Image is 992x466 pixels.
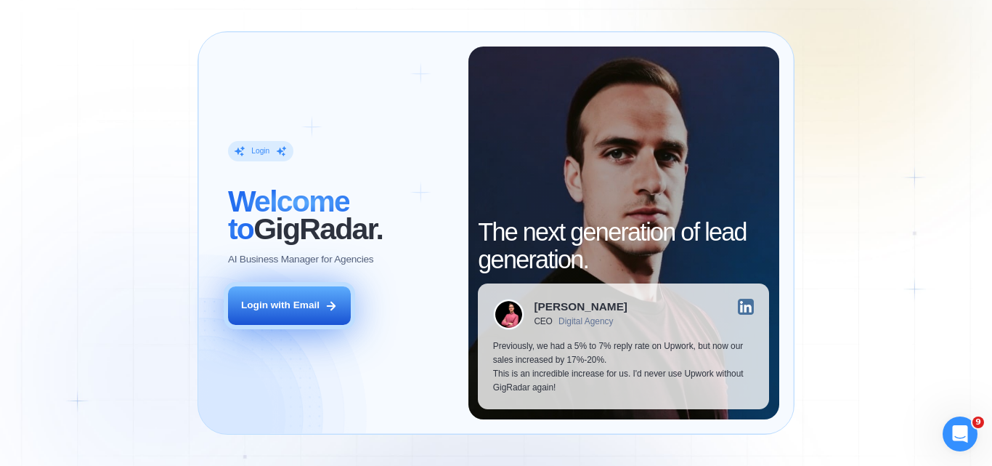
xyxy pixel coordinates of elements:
span: 9 [972,417,984,428]
span: Welcome to [228,185,349,246]
div: Digital Agency [558,317,613,327]
p: AI Business Manager for Agencies [228,253,373,267]
div: Login [251,146,269,156]
div: Login with Email [241,299,320,313]
div: [PERSON_NAME] [534,301,627,312]
p: Previously, we had a 5% to 7% reply rate on Upwork, but now our sales increased by 17%-20%. This ... [493,340,755,394]
h2: The next generation of lead generation. [478,219,769,273]
iframe: Intercom live chat [943,417,977,451]
button: Login with Email [228,286,351,325]
div: CEO [534,317,552,327]
h2: ‍ GigRadar. [228,188,453,243]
